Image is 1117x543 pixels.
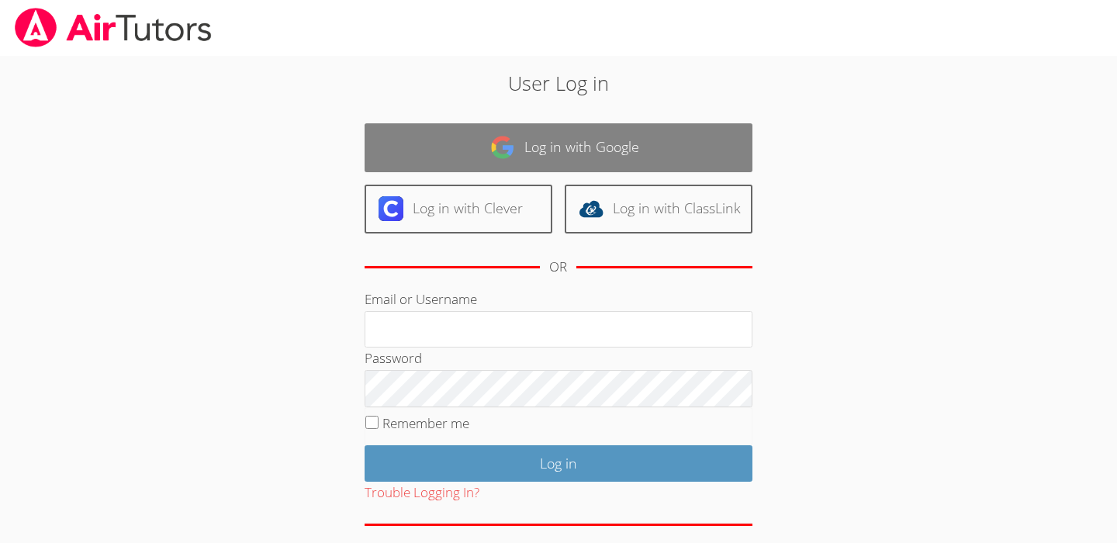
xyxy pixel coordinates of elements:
label: Password [365,349,422,367]
img: classlink-logo-d6bb404cc1216ec64c9a2012d9dc4662098be43eaf13dc465df04b49fa7ab582.svg [579,196,603,221]
a: Log in with Clever [365,185,552,233]
img: clever-logo-6eab21bc6e7a338710f1a6ff85c0baf02591cd810cc4098c63d3a4b26e2feb20.svg [379,196,403,221]
button: Trouble Logging In? [365,482,479,504]
label: Remember me [382,414,469,432]
img: airtutors_banner-c4298cdbf04f3fff15de1276eac7730deb9818008684d7c2e4769d2f7ddbe033.png [13,8,213,47]
label: Email or Username [365,290,477,308]
a: Log in with Google [365,123,752,172]
img: google-logo-50288ca7cdecda66e5e0955fdab243c47b7ad437acaf1139b6f446037453330a.svg [490,135,515,160]
div: OR [549,256,567,278]
a: Log in with ClassLink [565,185,752,233]
input: Log in [365,445,752,482]
h2: User Log in [257,68,860,98]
